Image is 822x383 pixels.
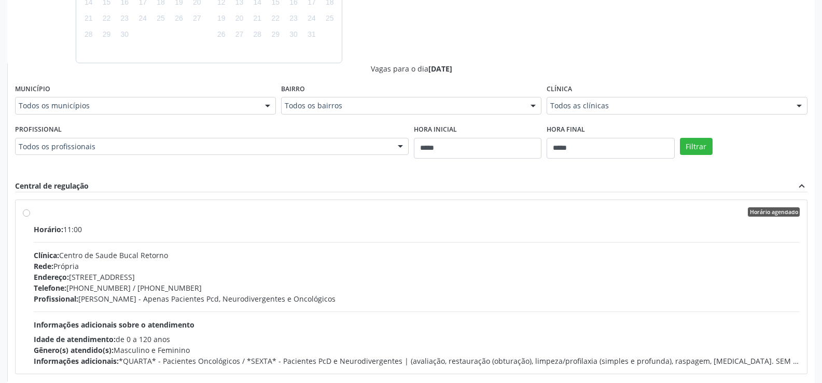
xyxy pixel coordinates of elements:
[680,138,713,155] button: Filtrar
[100,27,114,42] span: segunda-feira, 29 de setembro de 2025
[428,64,452,74] span: [DATE]
[34,272,69,282] span: Endereço:
[214,11,229,26] span: domingo, 19 de outubro de 2025
[796,180,807,192] i: expand_less
[34,334,800,345] div: de 0 a 120 anos
[81,11,96,26] span: domingo, 21 de setembro de 2025
[15,122,62,138] label: Profissional
[285,101,521,111] span: Todos os bairros
[34,250,59,260] span: Clínica:
[232,27,247,42] span: segunda-feira, 27 de outubro de 2025
[19,101,255,111] span: Todos os municípios
[34,224,800,235] div: 11:00
[19,141,387,152] span: Todos os profissionais
[214,27,229,42] span: domingo, 26 de outubro de 2025
[323,11,337,26] span: sábado, 25 de outubro de 2025
[550,101,786,111] span: Todos as clínicas
[154,11,168,26] span: quinta-feira, 25 de setembro de 2025
[34,282,800,293] div: [PHONE_NUMBER] / [PHONE_NUMBER]
[286,11,301,26] span: quinta-feira, 23 de outubro de 2025
[117,11,132,26] span: terça-feira, 23 de setembro de 2025
[172,11,186,26] span: sexta-feira, 26 de setembro de 2025
[34,272,800,282] div: [STREET_ADDRESS]
[34,283,66,293] span: Telefone:
[286,27,301,42] span: quinta-feira, 30 de outubro de 2025
[268,11,283,26] span: quarta-feira, 22 de outubro de 2025
[748,207,800,217] span: Horário agendado
[547,81,572,97] label: Clínica
[34,345,800,356] div: Masculino e Feminino
[34,261,53,271] span: Rede:
[250,27,264,42] span: terça-feira, 28 de outubro de 2025
[34,334,116,344] span: Idade de atendimento:
[34,224,63,234] span: Horário:
[34,356,119,366] span: Informações adicionais:
[34,345,114,355] span: Gênero(s) atendido(s):
[250,11,264,26] span: terça-feira, 21 de outubro de 2025
[81,27,96,42] span: domingo, 28 de setembro de 2025
[34,356,800,366] div: *QUARTA* - Pacientes Oncológicos / *SEXTA* - Pacientes PcD e Neurodivergentes | (avaliação, resta...
[15,63,807,74] div: Vagas para o dia
[34,250,800,261] div: Centro de Saude Bucal Retorno
[414,122,457,138] label: Hora inicial
[34,294,78,304] span: Profissional:
[190,11,204,26] span: sábado, 27 de setembro de 2025
[304,27,319,42] span: sexta-feira, 31 de outubro de 2025
[15,180,89,192] div: Central de regulação
[135,11,150,26] span: quarta-feira, 24 de setembro de 2025
[304,11,319,26] span: sexta-feira, 24 de outubro de 2025
[232,11,247,26] span: segunda-feira, 20 de outubro de 2025
[268,27,283,42] span: quarta-feira, 29 de outubro de 2025
[34,261,800,272] div: Própria
[547,122,585,138] label: Hora final
[34,293,800,304] div: [PERSON_NAME] - Apenas Pacientes Pcd, Neurodivergentes e Oncológicos
[100,11,114,26] span: segunda-feira, 22 de setembro de 2025
[15,81,50,97] label: Município
[34,320,194,330] span: Informações adicionais sobre o atendimento
[281,81,305,97] label: Bairro
[117,27,132,42] span: terça-feira, 30 de setembro de 2025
